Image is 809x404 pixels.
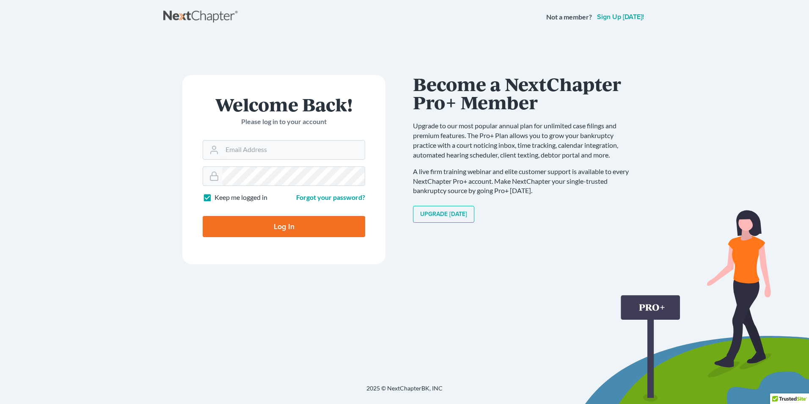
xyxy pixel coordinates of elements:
[222,141,365,159] input: Email Address
[203,117,365,127] p: Please log in to your account
[413,167,637,196] p: A live firm training webinar and elite customer support is available to every NextChapter Pro+ ac...
[595,14,646,20] a: Sign up [DATE]!
[413,121,637,160] p: Upgrade to our most popular annual plan for unlimited case filings and premium features. The Pro+...
[546,12,592,22] strong: Not a member?
[163,384,646,399] div: 2025 © NextChapterBK, INC
[413,206,474,223] a: Upgrade [DATE]
[413,75,637,111] h1: Become a NextChapter Pro+ Member
[296,193,365,201] a: Forgot your password?
[203,216,365,237] input: Log In
[215,193,267,202] label: Keep me logged in
[203,95,365,113] h1: Welcome Back!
